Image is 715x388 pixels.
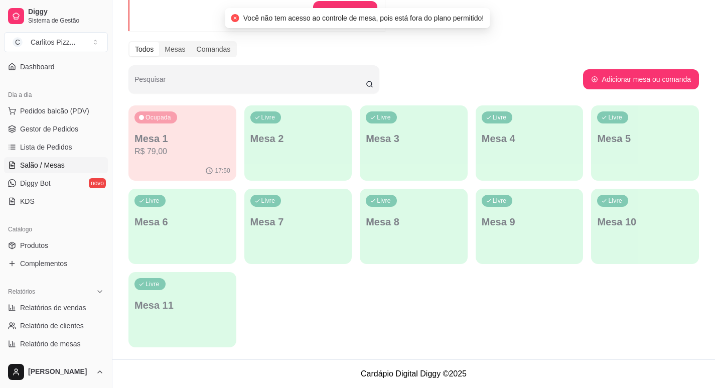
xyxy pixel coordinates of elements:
span: Produtos [20,240,48,250]
p: Mesa 9 [482,215,578,229]
p: Livre [146,197,160,205]
button: LivreMesa 7 [244,189,352,264]
a: Lista de Pedidos [4,139,108,155]
span: Dashboard [20,62,55,72]
a: Relatório de mesas [4,336,108,352]
span: C [13,37,23,47]
button: Pedidos balcão (PDV) [4,103,108,119]
a: Relatório de fidelidadenovo [4,354,108,370]
span: Você não tem acesso ao controle de mesa, pois está fora do plano permitido! [243,14,484,22]
p: Mesa 6 [134,215,230,229]
a: Produtos [4,237,108,253]
input: Pesquisar [134,78,366,88]
button: LivreMesa 9 [476,189,584,264]
p: Mesa 7 [250,215,346,229]
button: LivreMesa 3 [360,105,468,181]
p: Mesa 10 [597,215,693,229]
a: DiggySistema de Gestão [4,4,108,28]
p: Mesa 1 [134,132,230,146]
div: Dia a dia [4,87,108,103]
div: Todos [129,42,159,56]
p: Livre [146,280,160,288]
span: close-circle [231,14,239,22]
span: Gestor de Pedidos [20,124,78,134]
button: OcupadaMesa 1R$ 79,0017:50 [128,105,236,181]
a: Dashboard [4,59,108,75]
a: KDS [4,193,108,209]
button: Select a team [4,32,108,52]
p: Mesa 2 [250,132,346,146]
span: Relatórios [8,288,35,296]
p: 17:50 [215,167,230,175]
button: LivreMesa 5 [591,105,699,181]
div: Carlitos Pizz ... [31,37,75,47]
span: Lista de Pedidos [20,142,72,152]
span: Sistema de Gestão [28,17,104,25]
p: Livre [261,113,275,121]
span: Complementos [20,258,67,269]
span: Relatório de clientes [20,321,84,331]
div: Mesas [159,42,191,56]
button: LivreMesa 8 [360,189,468,264]
a: Relatório de clientes [4,318,108,334]
button: Assinar módulo [313,1,378,21]
p: Mesa 8 [366,215,462,229]
div: Comandas [191,42,236,56]
span: KDS [20,196,35,206]
span: Pedidos balcão (PDV) [20,106,89,116]
button: Adicionar mesa ou comanda [583,69,699,89]
button: LivreMesa 4 [476,105,584,181]
footer: Cardápio Digital Diggy © 2025 [112,359,715,388]
span: [PERSON_NAME] [28,367,92,376]
p: Livre [608,197,622,205]
p: Mesa 3 [366,132,462,146]
span: Diggy [28,8,104,17]
p: Livre [493,113,507,121]
button: LivreMesa 6 [128,189,236,264]
div: Catálogo [4,221,108,237]
p: Mesa 5 [597,132,693,146]
p: Livre [608,113,622,121]
button: LivreMesa 2 [244,105,352,181]
button: LivreMesa 10 [591,189,699,264]
p: Mesa 4 [482,132,578,146]
button: [PERSON_NAME] [4,360,108,384]
a: Complementos [4,255,108,272]
span: Relatório de mesas [20,339,81,349]
p: Livre [377,197,391,205]
span: Salão / Mesas [20,160,65,170]
span: Relatórios de vendas [20,303,86,313]
p: Livre [261,197,275,205]
p: Ocupada [146,113,171,121]
a: Relatórios de vendas [4,300,108,316]
p: Livre [377,113,391,121]
p: Mesa 11 [134,298,230,312]
a: Diggy Botnovo [4,175,108,191]
p: R$ 79,00 [134,146,230,158]
p: Livre [493,197,507,205]
a: Salão / Mesas [4,157,108,173]
span: Diggy Bot [20,178,51,188]
button: LivreMesa 11 [128,272,236,347]
a: Gestor de Pedidos [4,121,108,137]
